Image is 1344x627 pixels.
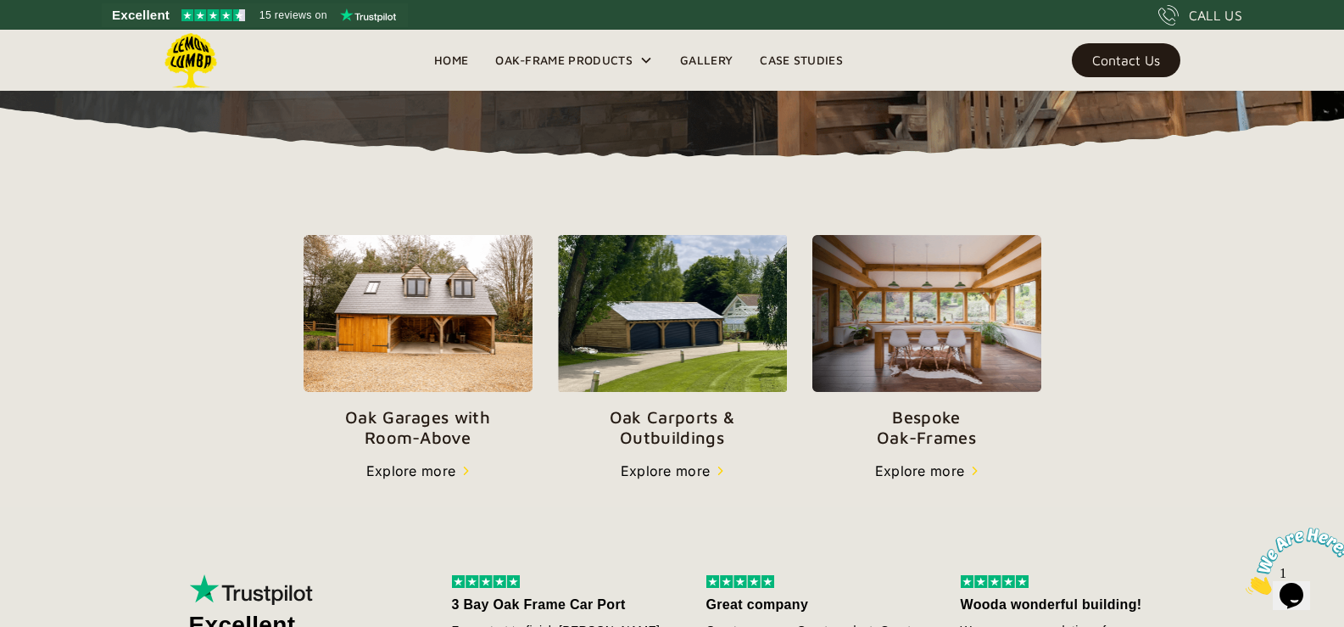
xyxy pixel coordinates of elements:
[366,461,470,481] a: Explore more
[181,9,245,21] img: Trustpilot 4.5 stars
[7,7,112,74] img: Chat attention grabber
[558,407,787,448] p: Oak Carports & Outbuildings
[1239,521,1344,602] iframe: chat widget
[1092,54,1160,66] div: Contact Us
[1158,5,1242,25] a: CALL US
[304,235,533,448] a: Oak Garages withRoom-Above
[666,48,746,73] a: Gallery
[340,8,396,22] img: Trustpilot logo
[621,461,711,481] div: Explore more
[452,595,672,615] div: 3 Bay Oak Frame Car Port
[875,461,965,481] div: Explore more
[189,574,316,605] img: Trustpilot
[421,48,482,73] a: Home
[706,595,927,615] div: Great company
[102,3,408,27] a: See Lemon Lumba reviews on Trustpilot
[1189,5,1242,25] div: CALL US
[875,461,979,481] a: Explore more
[961,595,1181,615] div: Wooda wonderful building!
[812,407,1041,448] p: Bespoke Oak-Frames
[558,235,787,447] a: Oak Carports &Outbuildings
[259,5,327,25] span: 15 reviews on
[7,7,14,21] span: 1
[495,50,633,70] div: Oak-Frame Products
[621,461,724,481] a: Explore more
[482,30,666,91] div: Oak-Frame Products
[366,461,456,481] div: Explore more
[961,575,1029,588] img: 5 stars
[706,575,774,588] img: 5 stars
[452,575,520,588] img: 5 stars
[812,235,1041,448] a: BespokeOak-Frames
[1072,43,1180,77] a: Contact Us
[112,5,170,25] span: Excellent
[304,407,533,448] p: Oak Garages with Room-Above
[746,48,856,73] a: Case Studies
